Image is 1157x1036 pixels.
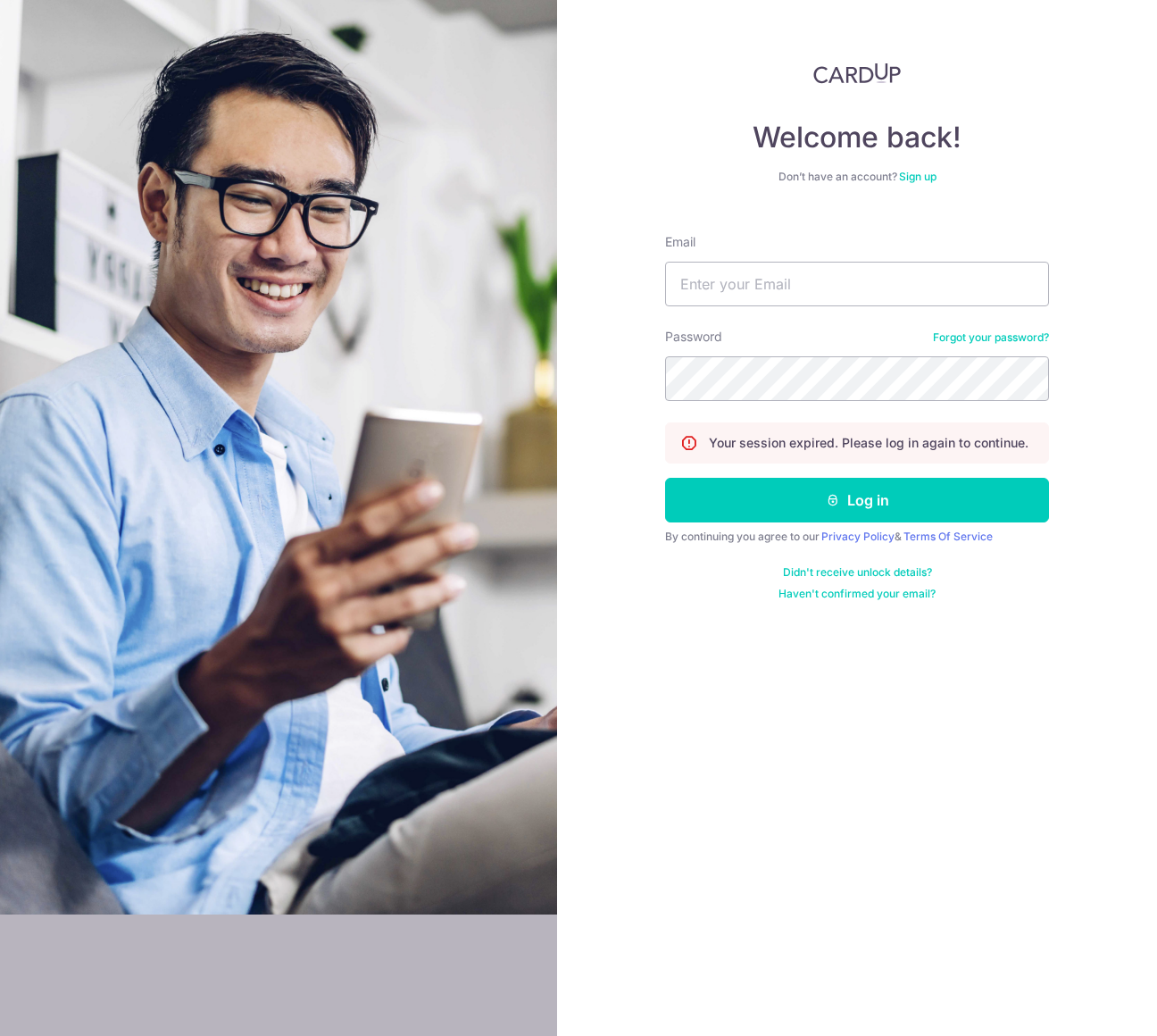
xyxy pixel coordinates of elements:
[665,530,1049,544] div: By continuing you agree to our &
[903,530,993,543] a: Terms Of Service
[783,565,932,580] a: Didn't receive unlock details?
[665,120,1049,155] h4: Welcome back!
[899,170,936,183] a: Sign up
[665,262,1049,306] input: Enter your Email
[813,63,901,84] img: CardUp Logo
[778,587,936,601] a: Haven't confirmed your email?
[709,434,1028,452] p: Your session expired. Please log in again to continue.
[933,330,1049,345] a: Forgot your password?
[665,233,695,251] label: Email
[665,478,1049,522] button: Log in
[665,328,722,346] label: Password
[665,170,1049,184] div: Don’t have an account?
[821,530,895,543] a: Privacy Policy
